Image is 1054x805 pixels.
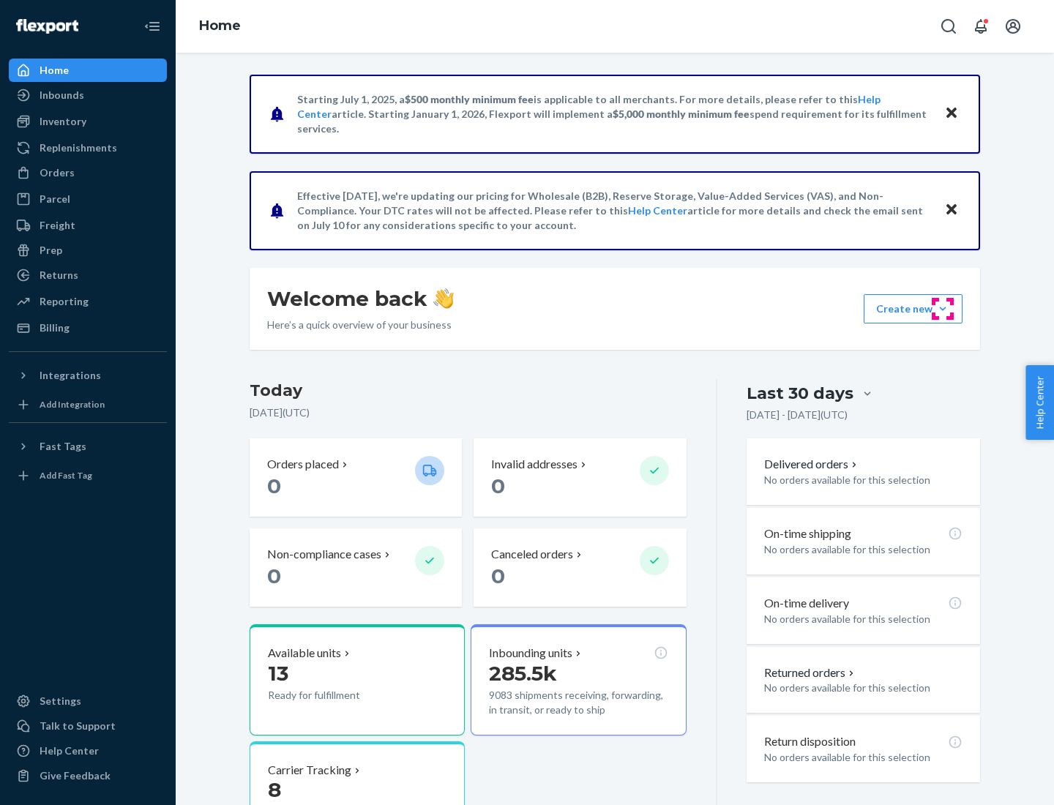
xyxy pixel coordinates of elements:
[9,435,167,458] button: Fast Tags
[40,439,86,454] div: Fast Tags
[268,661,288,686] span: 13
[267,285,454,312] h1: Welcome back
[966,12,995,41] button: Open notifications
[40,694,81,708] div: Settings
[267,563,281,588] span: 0
[187,5,253,48] ol: breadcrumbs
[474,438,686,517] button: Invalid addresses 0
[491,456,578,473] p: Invalid addresses
[613,108,750,120] span: $5,000 monthly minimum fee
[40,398,105,411] div: Add Integration
[268,645,341,662] p: Available units
[942,103,961,124] button: Close
[764,456,860,473] button: Delivered orders
[9,187,167,211] a: Parcel
[250,624,465,735] button: Available units13Ready for fulfillment
[297,189,930,233] p: Effective [DATE], we're updating our pricing for Wholesale (B2B), Reserve Storage, Value-Added Se...
[764,525,851,542] p: On-time shipping
[40,469,92,482] div: Add Fast Tag
[268,762,351,779] p: Carrier Tracking
[489,688,668,717] p: 9083 shipments receiving, forwarding, in transit, or ready to ship
[491,546,573,563] p: Canceled orders
[9,739,167,763] a: Help Center
[747,382,853,405] div: Last 30 days
[764,542,963,557] p: No orders available for this selection
[138,12,167,41] button: Close Navigation
[764,664,857,681] button: Returned orders
[864,294,963,323] button: Create new
[747,408,848,422] p: [DATE] - [DATE] ( UTC )
[267,473,281,498] span: 0
[40,368,101,383] div: Integrations
[268,688,403,703] p: Ready for fulfillment
[489,645,572,662] p: Inbounding units
[1025,365,1054,440] button: Help Center
[40,744,99,758] div: Help Center
[9,764,167,787] button: Give Feedback
[405,93,534,105] span: $500 monthly minimum fee
[9,263,167,287] a: Returns
[9,689,167,713] a: Settings
[40,88,84,102] div: Inbounds
[297,92,930,136] p: Starting July 1, 2025, a is applicable to all merchants. For more details, please refer to this a...
[267,318,454,332] p: Here’s a quick overview of your business
[9,161,167,184] a: Orders
[9,316,167,340] a: Billing
[40,321,70,335] div: Billing
[9,239,167,262] a: Prep
[9,714,167,738] a: Talk to Support
[40,243,62,258] div: Prep
[764,612,963,626] p: No orders available for this selection
[40,114,86,129] div: Inventory
[942,200,961,221] button: Close
[40,768,111,783] div: Give Feedback
[250,528,462,607] button: Non-compliance cases 0
[267,546,381,563] p: Non-compliance cases
[934,12,963,41] button: Open Search Box
[16,19,78,34] img: Flexport logo
[764,595,849,612] p: On-time delivery
[9,136,167,160] a: Replenishments
[491,473,505,498] span: 0
[764,750,963,765] p: No orders available for this selection
[250,438,462,517] button: Orders placed 0
[9,464,167,487] a: Add Fast Tag
[267,456,339,473] p: Orders placed
[40,192,70,206] div: Parcel
[9,110,167,133] a: Inventory
[40,165,75,180] div: Orders
[9,364,167,387] button: Integrations
[491,563,505,588] span: 0
[9,393,167,416] a: Add Integration
[9,214,167,237] a: Freight
[40,268,78,282] div: Returns
[9,59,167,82] a: Home
[998,12,1028,41] button: Open account menu
[40,141,117,155] div: Replenishments
[764,681,963,695] p: No orders available for this selection
[250,405,687,420] p: [DATE] ( UTC )
[433,288,454,309] img: hand-wave emoji
[40,218,75,233] div: Freight
[40,719,116,733] div: Talk to Support
[628,204,687,217] a: Help Center
[250,379,687,402] h3: Today
[268,777,281,802] span: 8
[471,624,686,735] button: Inbounding units285.5k9083 shipments receiving, forwarding, in transit, or ready to ship
[764,473,963,487] p: No orders available for this selection
[764,733,856,750] p: Return disposition
[9,290,167,313] a: Reporting
[40,294,89,309] div: Reporting
[9,83,167,107] a: Inbounds
[489,661,557,686] span: 285.5k
[40,63,69,78] div: Home
[474,528,686,607] button: Canceled orders 0
[199,18,241,34] a: Home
